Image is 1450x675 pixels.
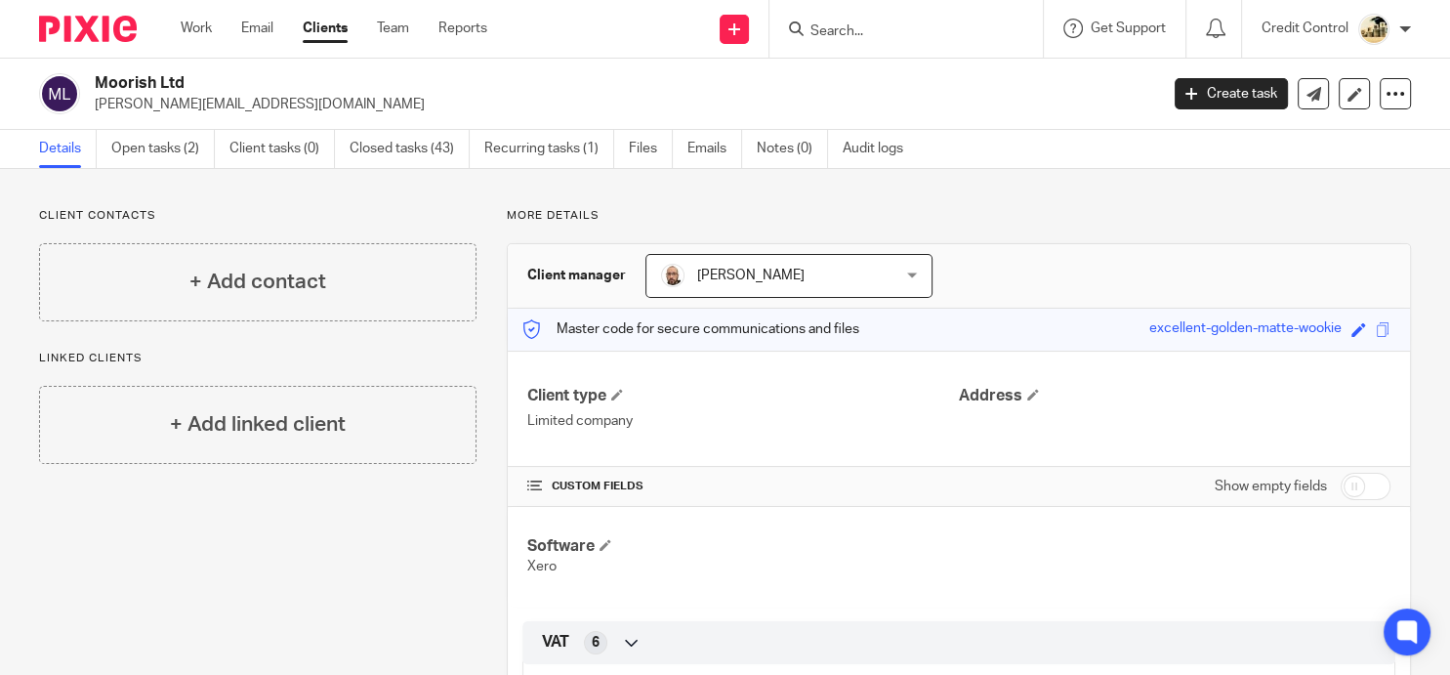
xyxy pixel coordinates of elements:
a: Closed tasks (43) [350,130,470,168]
span: Get Support [1091,21,1166,35]
a: Notes (0) [757,130,828,168]
h4: Client type [527,386,959,406]
span: 6 [592,633,600,653]
a: Reports [438,19,487,38]
img: 1000002134.jpg [1358,14,1389,45]
a: Work [181,19,212,38]
img: svg%3E [39,73,80,114]
h2: Moorish Ltd [95,73,935,94]
p: Client contacts [39,208,476,224]
p: [PERSON_NAME][EMAIL_ADDRESS][DOMAIN_NAME] [95,95,1145,114]
a: Create task [1175,78,1288,109]
h4: Address [959,386,1390,406]
a: Clients [303,19,348,38]
img: Daryl.jpg [661,264,684,287]
p: Limited company [527,411,959,431]
p: More details [507,208,1411,224]
a: Client tasks (0) [229,130,335,168]
span: VAT [542,632,569,653]
div: excellent-golden-matte-wookie [1149,318,1342,341]
input: Search [808,23,984,41]
h3: Client manager [527,266,626,285]
span: [PERSON_NAME] [697,269,805,282]
h4: + Add contact [189,267,326,297]
a: Files [629,130,673,168]
a: Emails [687,130,742,168]
a: Email [241,19,273,38]
a: Details [39,130,97,168]
label: Show empty fields [1215,477,1327,496]
a: Team [377,19,409,38]
a: Open tasks (2) [111,130,215,168]
h4: Software [527,536,959,557]
img: Pixie [39,16,137,42]
a: Recurring tasks (1) [484,130,614,168]
p: Master code for secure communications and files [522,319,859,339]
p: Credit Control [1262,19,1348,38]
h4: CUSTOM FIELDS [527,479,959,494]
h4: + Add linked client [170,409,346,440]
p: Linked clients [39,351,476,366]
a: Audit logs [843,130,918,168]
span: Xero [527,560,557,573]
